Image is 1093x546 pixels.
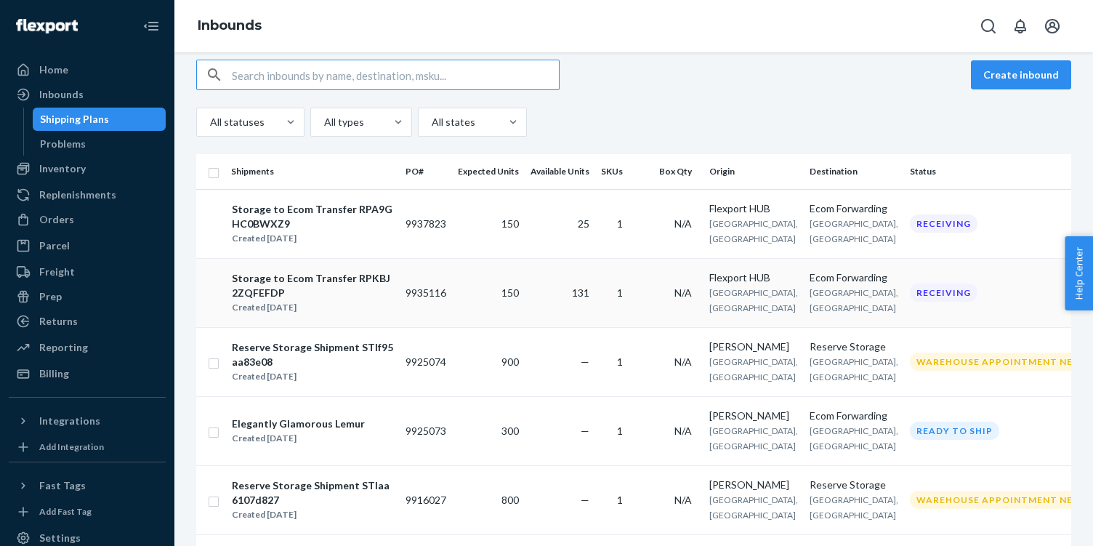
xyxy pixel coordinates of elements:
[9,58,166,81] a: Home
[39,265,75,279] div: Freight
[810,218,898,244] span: [GEOGRAPHIC_DATA], [GEOGRAPHIC_DATA]
[617,356,623,368] span: 1
[225,154,400,189] th: Shipments
[232,202,393,231] div: Storage to Ecom Transfer RPA9GHC0BWXZ9
[525,154,595,189] th: Available Units
[232,340,393,369] div: Reserve Storage Shipment STIf95aa83e08
[1038,12,1067,41] button: Open account menu
[39,441,104,453] div: Add Integration
[709,478,798,492] div: [PERSON_NAME]
[617,494,623,506] span: 1
[9,260,166,284] a: Freight
[400,396,452,465] td: 9925073
[709,425,798,451] span: [GEOGRAPHIC_DATA], [GEOGRAPHIC_DATA]
[9,503,166,521] a: Add Fast Tag
[39,414,100,428] div: Integrations
[810,425,898,451] span: [GEOGRAPHIC_DATA], [GEOGRAPHIC_DATA]
[40,112,109,127] div: Shipping Plans
[910,214,977,233] div: Receiving
[9,83,166,106] a: Inbounds
[232,300,393,315] div: Created [DATE]
[9,208,166,231] a: Orders
[709,218,798,244] span: [GEOGRAPHIC_DATA], [GEOGRAPHIC_DATA]
[232,369,393,384] div: Created [DATE]
[501,425,519,437] span: 300
[572,286,589,299] span: 131
[9,474,166,497] button: Fast Tags
[9,362,166,385] a: Billing
[39,289,62,304] div: Prep
[971,60,1071,89] button: Create inbound
[430,115,432,129] input: All states
[232,478,393,507] div: Reserve Storage Shipment STIaa6107d827
[810,356,898,382] span: [GEOGRAPHIC_DATA], [GEOGRAPHIC_DATA]
[9,336,166,359] a: Reporting
[452,154,525,189] th: Expected Units
[232,417,365,431] div: Elegantly Glamorous Lemur
[16,19,78,33] img: Flexport logo
[400,465,452,534] td: 9916027
[595,154,634,189] th: SKUs
[703,154,804,189] th: Origin
[709,494,798,521] span: [GEOGRAPHIC_DATA], [GEOGRAPHIC_DATA]
[39,366,69,381] div: Billing
[501,494,519,506] span: 800
[501,217,519,230] span: 150
[709,356,798,382] span: [GEOGRAPHIC_DATA], [GEOGRAPHIC_DATA]
[581,425,589,437] span: —
[400,327,452,396] td: 9925074
[33,132,166,156] a: Problems
[810,478,898,492] div: Reserve Storage
[9,409,166,433] button: Integrations
[39,505,92,518] div: Add Fast Tag
[501,286,519,299] span: 150
[9,183,166,206] a: Replenishments
[674,494,692,506] span: N/A
[39,531,81,545] div: Settings
[581,494,589,506] span: —
[232,507,393,522] div: Created [DATE]
[617,286,623,299] span: 1
[1006,12,1035,41] button: Open notifications
[39,188,116,202] div: Replenishments
[709,201,798,216] div: Flexport HUB
[9,438,166,456] a: Add Integration
[209,115,210,129] input: All statuses
[910,284,977,302] div: Receiving
[674,286,692,299] span: N/A
[9,285,166,308] a: Prep
[9,310,166,333] a: Returns
[39,478,86,493] div: Fast Tags
[810,340,898,354] div: Reserve Storage
[400,154,452,189] th: PO#
[323,115,324,129] input: All types
[634,154,703,189] th: Box Qty
[810,494,898,521] span: [GEOGRAPHIC_DATA], [GEOGRAPHIC_DATA]
[1065,236,1093,310] button: Help Center
[39,212,74,227] div: Orders
[9,157,166,180] a: Inventory
[39,63,68,77] div: Home
[400,189,452,258] td: 9937823
[910,422,999,440] div: Ready to ship
[674,356,692,368] span: N/A
[232,60,559,89] input: Search inbounds by name, destination, msku...
[617,425,623,437] span: 1
[810,270,898,285] div: Ecom Forwarding
[198,17,262,33] a: Inbounds
[186,5,273,47] ol: breadcrumbs
[674,425,692,437] span: N/A
[40,137,86,151] div: Problems
[709,287,798,313] span: [GEOGRAPHIC_DATA], [GEOGRAPHIC_DATA]
[232,231,393,246] div: Created [DATE]
[709,409,798,423] div: [PERSON_NAME]
[9,234,166,257] a: Parcel
[39,161,86,176] div: Inventory
[581,356,589,368] span: —
[974,12,1003,41] button: Open Search Box
[39,238,70,253] div: Parcel
[578,217,589,230] span: 25
[810,287,898,313] span: [GEOGRAPHIC_DATA], [GEOGRAPHIC_DATA]
[232,431,365,446] div: Created [DATE]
